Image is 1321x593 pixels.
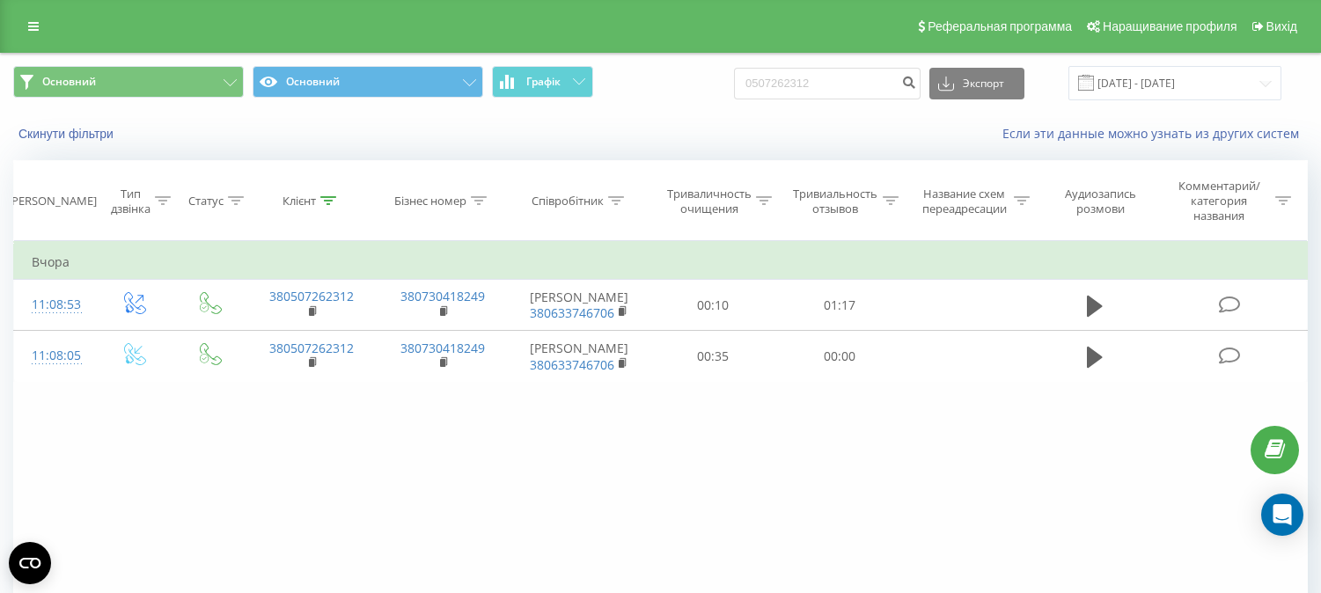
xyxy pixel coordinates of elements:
font: 11:08:53 [32,296,81,312]
font: Вихід [1266,19,1297,33]
font: [PERSON_NAME] [8,193,97,209]
div: Открытый Интерком Мессенджер [1261,494,1303,536]
button: Основний [13,66,244,98]
font: 00:00 [824,348,855,365]
button: Основний [253,66,483,98]
font: Скинути фільтри [18,127,114,141]
input: Пошук за номером [734,68,921,99]
font: 11:08:05 [32,347,81,363]
a: 380507262312 [269,340,354,356]
a: 380633746706 [530,356,614,373]
a: 380507262312 [269,288,354,304]
font: 00:35 [697,348,729,365]
button: Графік [492,66,593,98]
font: Реферальная программа [928,19,1072,33]
font: Экспорт [963,76,1004,91]
font: Тривиальность отзывов [793,186,877,216]
font: Основний [286,74,340,89]
font: Вчора [32,253,70,270]
font: Аудиозапись розмови [1065,186,1136,216]
button: Открыть виджет CMP [9,542,51,584]
a: Если эти данные можно узнать из других систем [1002,125,1308,142]
font: Наращивание профиля [1103,19,1237,33]
font: 00:10 [697,296,729,313]
font: Комментарий/категория названия [1178,178,1260,223]
button: Экспорт [929,68,1024,99]
font: Графік [526,74,561,89]
button: Скинути фільтри [13,126,122,142]
a: 380730418249 [400,340,485,356]
font: Основний [42,74,96,89]
font: Тип дзвінка [111,186,150,216]
font: Статус [188,193,224,209]
font: Если эти данные можно узнать из других систем [1002,125,1299,142]
font: [PERSON_NAME] [530,340,628,356]
font: Співробітник [532,193,604,209]
font: Клієнт [283,193,316,209]
font: [PERSON_NAME] [530,289,628,305]
font: Название схем переадресации [922,186,1007,216]
a: 380730418249 [400,288,485,304]
font: Бізнес номер [394,193,466,209]
a: 380633746706 [530,304,614,321]
font: Триваличность очищения [667,186,752,216]
font: 01:17 [824,296,855,313]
